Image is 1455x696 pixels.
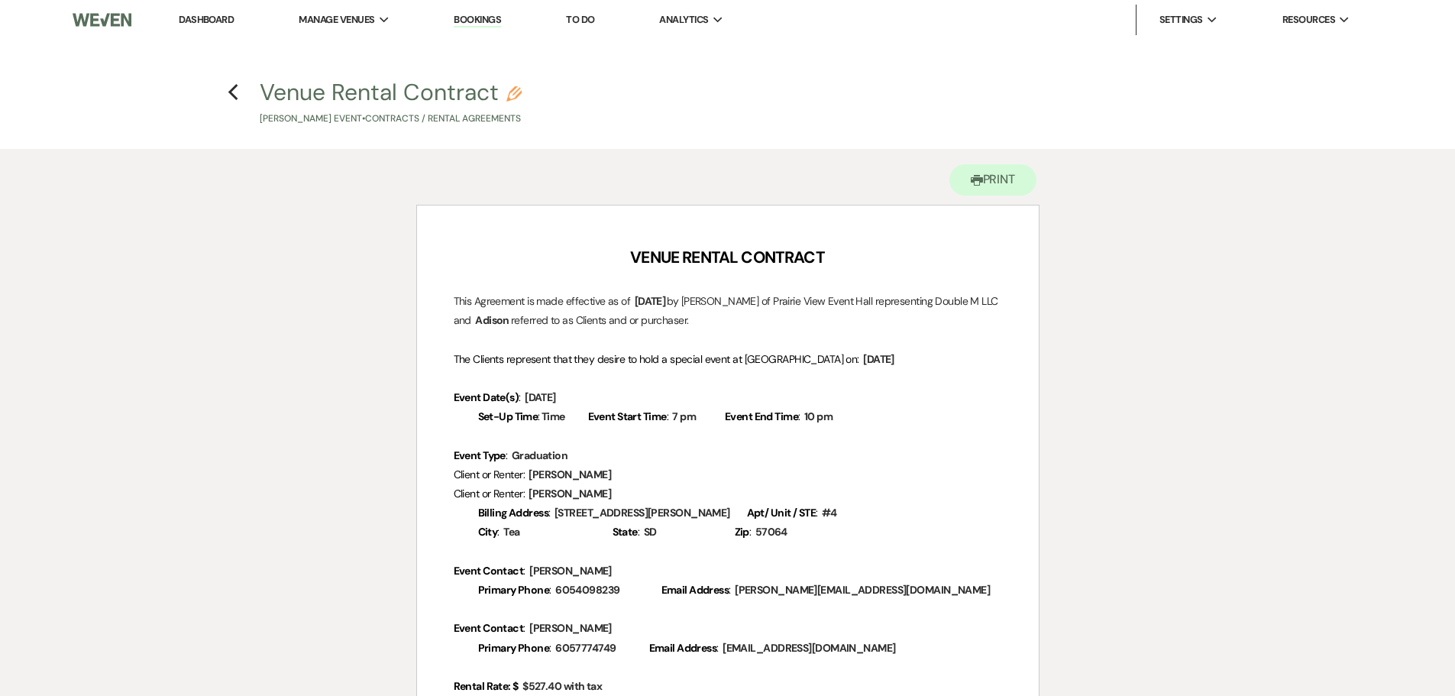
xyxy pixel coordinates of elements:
strong: Event Contact [454,621,524,635]
button: Venue Rental Contract[PERSON_NAME] Event•Contracts / Rental Agreements [260,81,522,126]
span: : [519,390,520,404]
span: SD [642,523,658,541]
span: Graduation [510,447,569,465]
span: : [638,525,639,539]
strong: Event End Time [725,410,798,423]
span: [PERSON_NAME] [527,485,613,503]
strong: State [613,525,638,539]
span: : [523,564,525,578]
span: : [798,410,800,423]
span: [PERSON_NAME][EMAIL_ADDRESS][DOMAIN_NAME] [733,581,991,599]
span: 6057774749 [554,639,617,657]
strong: VENUE RENTAL CONTRACT [630,247,824,268]
span: 57064 [754,523,789,541]
span: [PERSON_NAME] [528,620,613,637]
strong: Apt/ Unit / STE [747,506,816,520]
span: : [749,525,751,539]
img: Weven Logo [73,4,131,36]
span: [DATE] [523,389,558,406]
strong: Rental Rate: $ [454,679,519,693]
strong: Primary Phone [478,583,550,597]
span: Client or Renter: [454,487,525,500]
strong: City [478,525,498,539]
p: [PERSON_NAME] Event • Contracts / Rental Agreements [260,112,522,126]
span: : [667,410,668,423]
span: Settings [1159,12,1203,28]
span: Analytics [659,12,708,28]
span: Adison [474,312,511,329]
span: : [729,583,730,597]
strong: Email Address [649,641,717,655]
strong: Event Contact [454,564,524,578]
span: $527.40 with tax [521,678,603,695]
span: : [548,506,550,520]
span: [DATE] [633,293,668,310]
span: The Clients represent that they desire to hold a special event at [GEOGRAPHIC_DATA] on: [454,352,859,366]
strong: Event Date(s) [454,390,519,404]
button: Print [949,164,1037,196]
strong: Event Start Time [588,410,667,423]
a: To Do [566,13,594,26]
span: : [538,410,539,423]
span: 6054098239 [554,581,621,599]
strong: Primary Phone [478,641,550,655]
p: This Agreement is made effective as of by [PERSON_NAME] of Prairie View Event Hall representing D... [454,292,1002,330]
span: Tea [502,523,521,541]
span: Resources [1282,12,1335,28]
strong: Event Type [454,448,506,462]
strong: Set-Up Time [478,410,538,423]
span: [EMAIL_ADDRESS][DOMAIN_NAME] [721,639,897,657]
strong: Billing Address [478,506,549,520]
span: : [816,506,817,520]
span: Time [540,408,567,426]
span: [DATE] [862,351,896,368]
span: : [523,621,525,635]
a: Dashboard [179,13,234,26]
span: [STREET_ADDRESS][PERSON_NAME] [553,504,732,522]
span: : [716,641,718,655]
span: Manage Venues [299,12,374,28]
span: 10 pm [803,408,834,426]
a: Bookings [454,13,501,28]
strong: Email Address [661,583,729,597]
span: : [497,525,499,539]
span: Client or Renter: [454,468,525,481]
span: 7 pm [671,408,697,426]
span: : [549,583,551,597]
span: [PERSON_NAME] [528,562,613,580]
span: : [549,641,551,655]
strong: Zip [735,525,749,539]
span: : [506,448,507,462]
span: [PERSON_NAME] [527,466,613,484]
span: #4 [820,504,839,522]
